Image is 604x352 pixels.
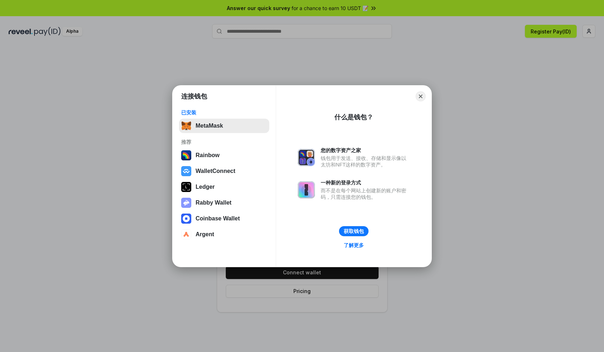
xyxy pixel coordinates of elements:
[196,152,220,159] div: Rainbow
[179,211,269,226] button: Coinbase Wallet
[181,150,191,160] img: svg+xml,%3Csvg%20width%3D%22120%22%20height%3D%22120%22%20viewBox%3D%220%200%20120%20120%22%20fil...
[334,113,373,122] div: 什么是钱包？
[321,187,410,200] div: 而不是在每个网站上创建新的账户和密码，只需连接您的钱包。
[181,139,267,145] div: 推荐
[196,231,214,238] div: Argent
[181,198,191,208] img: svg+xml,%3Csvg%20xmlns%3D%22http%3A%2F%2Fwww.w3.org%2F2000%2Fsvg%22%20fill%3D%22none%22%20viewBox...
[179,196,269,210] button: Rabby Wallet
[179,180,269,194] button: Ledger
[181,166,191,176] img: svg+xml,%3Csvg%20width%3D%2228%22%20height%3D%2228%22%20viewBox%3D%220%200%2028%2028%22%20fill%3D...
[298,181,315,198] img: svg+xml,%3Csvg%20xmlns%3D%22http%3A%2F%2Fwww.w3.org%2F2000%2Fsvg%22%20fill%3D%22none%22%20viewBox...
[179,227,269,242] button: Argent
[339,226,369,236] button: 获取钱包
[344,228,364,234] div: 获取钱包
[196,200,232,206] div: Rabby Wallet
[321,155,410,168] div: 钱包用于发送、接收、存储和显示像以太坊和NFT这样的数字资产。
[181,182,191,192] img: svg+xml,%3Csvg%20xmlns%3D%22http%3A%2F%2Fwww.w3.org%2F2000%2Fsvg%22%20width%3D%2228%22%20height%3...
[196,168,235,174] div: WalletConnect
[196,215,240,222] div: Coinbase Wallet
[344,242,364,248] div: 了解更多
[181,214,191,224] img: svg+xml,%3Csvg%20width%3D%2228%22%20height%3D%2228%22%20viewBox%3D%220%200%2028%2028%22%20fill%3D...
[181,121,191,131] img: svg+xml,%3Csvg%20fill%3D%22none%22%20height%3D%2233%22%20viewBox%3D%220%200%2035%2033%22%20width%...
[196,123,223,129] div: MetaMask
[196,184,215,190] div: Ledger
[298,149,315,166] img: svg+xml,%3Csvg%20xmlns%3D%22http%3A%2F%2Fwww.w3.org%2F2000%2Fsvg%22%20fill%3D%22none%22%20viewBox...
[181,109,267,116] div: 已安装
[179,119,269,133] button: MetaMask
[339,241,368,250] a: 了解更多
[321,147,410,154] div: 您的数字资产之家
[181,229,191,239] img: svg+xml,%3Csvg%20width%3D%2228%22%20height%3D%2228%22%20viewBox%3D%220%200%2028%2028%22%20fill%3D...
[179,164,269,178] button: WalletConnect
[416,91,426,101] button: Close
[181,92,207,101] h1: 连接钱包
[321,179,410,186] div: 一种新的登录方式
[179,148,269,163] button: Rainbow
